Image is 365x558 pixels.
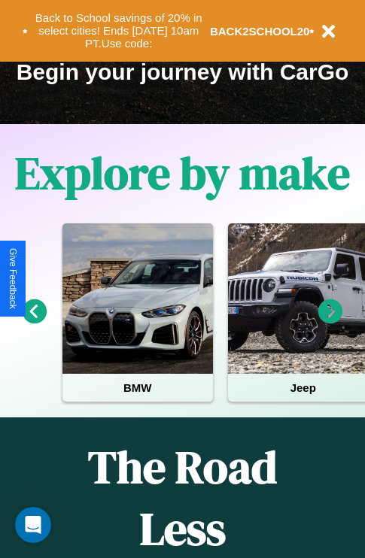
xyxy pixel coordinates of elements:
h4: BMW [62,374,213,402]
h1: Explore by make [15,142,350,204]
button: Back to School savings of 20% in select cities! Ends [DATE] 10am PT.Use code: [28,8,210,54]
div: Give Feedback [8,248,18,309]
b: BACK2SCHOOL20 [210,25,310,38]
iframe: Intercom live chat [15,507,51,543]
